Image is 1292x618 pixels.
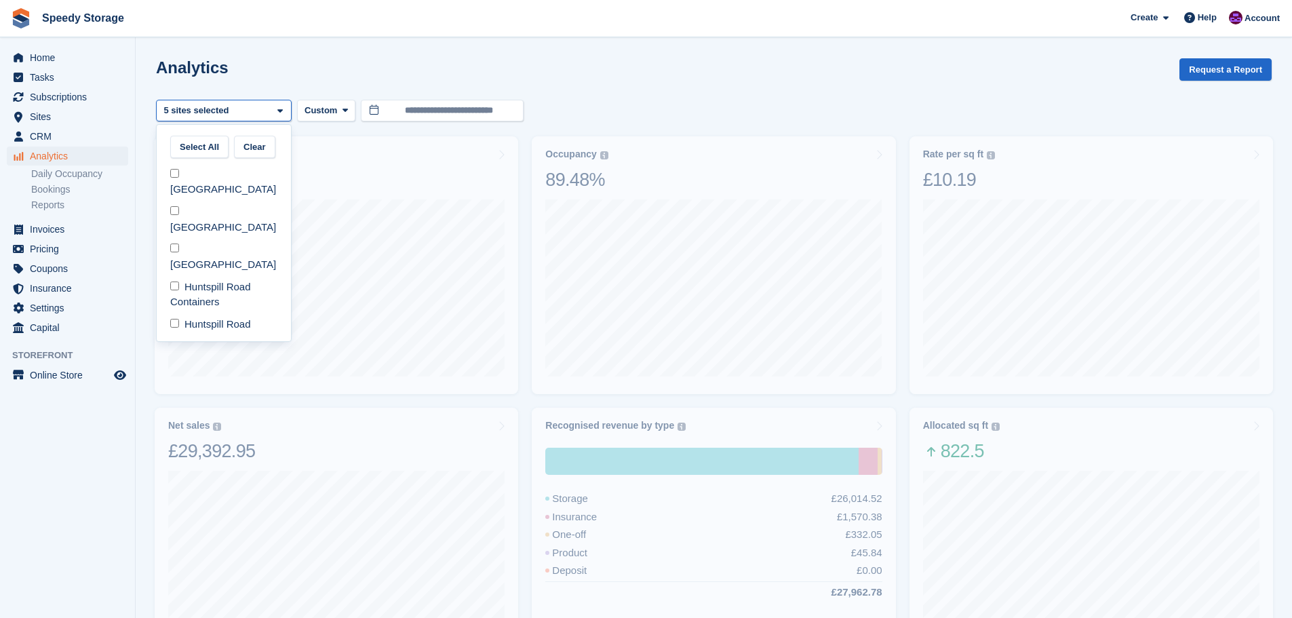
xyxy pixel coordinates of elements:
[30,366,111,385] span: Online Store
[1245,12,1280,25] span: Account
[30,147,111,166] span: Analytics
[30,259,111,278] span: Coupons
[12,349,135,362] span: Storefront
[30,88,111,107] span: Subscriptions
[7,88,128,107] a: menu
[30,279,111,298] span: Insurance
[1229,11,1242,24] img: Dan Jackson
[156,58,229,77] h2: Analytics
[7,259,128,278] a: menu
[30,298,111,317] span: Settings
[30,220,111,239] span: Invoices
[30,48,111,67] span: Home
[7,147,128,166] a: menu
[30,127,111,146] span: CRM
[7,239,128,258] a: menu
[30,318,111,337] span: Capital
[7,366,128,385] a: menu
[31,199,128,212] a: Reports
[31,183,128,196] a: Bookings
[7,279,128,298] a: menu
[1179,58,1272,81] button: Request a Report
[30,107,111,126] span: Sites
[7,298,128,317] a: menu
[7,68,128,87] a: menu
[30,68,111,87] span: Tasks
[11,8,31,28] img: stora-icon-8386f47178a22dfd0bd8f6a31ec36ba5ce8667c1dd55bd0f319d3a0aa187defe.svg
[1198,11,1217,24] span: Help
[7,107,128,126] a: menu
[7,48,128,67] a: menu
[31,168,128,180] a: Daily Occupancy
[30,239,111,258] span: Pricing
[7,127,128,146] a: menu
[1131,11,1158,24] span: Create
[7,318,128,337] a: menu
[37,7,130,29] a: Speedy Storage
[7,220,128,239] a: menu
[112,367,128,383] a: Preview store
